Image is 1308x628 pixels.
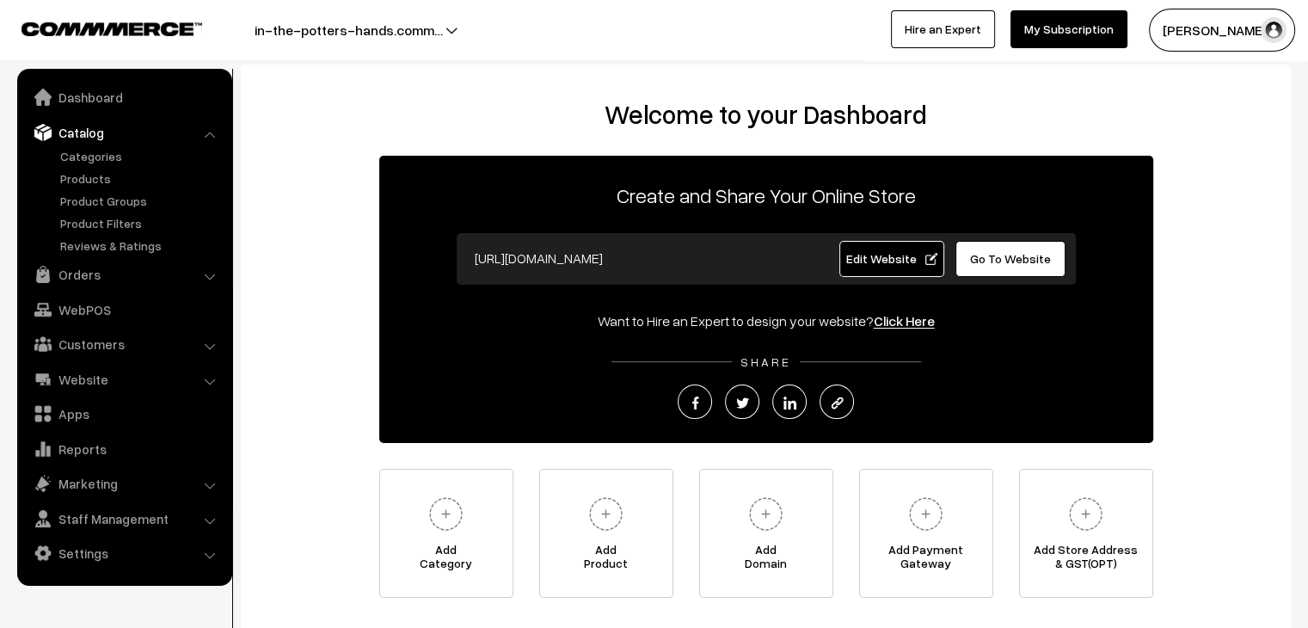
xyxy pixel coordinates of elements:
[732,354,800,369] span: SHARE
[540,543,672,577] span: Add Product
[1149,9,1295,52] button: [PERSON_NAME]…
[21,398,226,429] a: Apps
[742,490,789,538] img: plus.svg
[970,251,1051,266] span: Go To Website
[56,169,226,188] a: Products
[859,469,993,598] a: Add PaymentGateway
[839,241,944,277] a: Edit Website
[874,312,935,329] a: Click Here
[21,294,226,325] a: WebPOS
[380,543,513,577] span: Add Category
[258,99,1274,130] h2: Welcome to your Dashboard
[379,469,513,598] a: AddCategory
[582,490,629,538] img: plus.svg
[700,543,832,577] span: Add Domain
[21,503,226,534] a: Staff Management
[21,259,226,290] a: Orders
[699,469,833,598] a: AddDomain
[1019,469,1153,598] a: Add Store Address& GST(OPT)
[56,147,226,165] a: Categories
[1062,490,1109,538] img: plus.svg
[21,22,202,35] img: COMMMERCE
[1010,10,1127,48] a: My Subscription
[1020,543,1152,577] span: Add Store Address & GST(OPT)
[21,17,172,38] a: COMMMERCE
[21,364,226,395] a: Website
[902,490,949,538] img: plus.svg
[21,434,226,465] a: Reports
[21,117,226,148] a: Catalog
[539,469,673,598] a: AddProduct
[860,543,992,577] span: Add Payment Gateway
[56,237,226,255] a: Reviews & Ratings
[21,538,226,569] a: Settings
[56,192,226,210] a: Product Groups
[379,180,1153,211] p: Create and Share Your Online Store
[194,9,503,52] button: in-the-potters-hands.comm…
[21,329,226,360] a: Customers
[845,251,937,266] span: Edit Website
[422,490,470,538] img: plus.svg
[891,10,995,48] a: Hire an Expert
[56,214,226,232] a: Product Filters
[21,468,226,499] a: Marketing
[379,311,1153,331] div: Want to Hire an Expert to design your website?
[21,82,226,113] a: Dashboard
[1261,17,1287,43] img: user
[955,241,1066,277] a: Go To Website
